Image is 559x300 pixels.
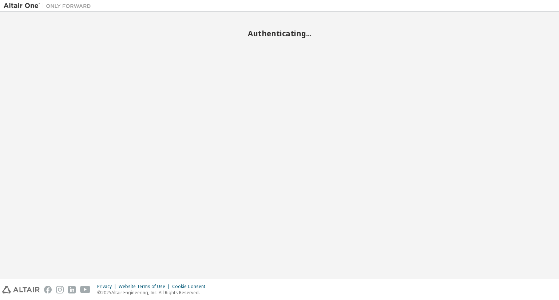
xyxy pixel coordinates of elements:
[68,286,76,293] img: linkedin.svg
[97,284,119,289] div: Privacy
[4,29,555,38] h2: Authenticating...
[4,2,95,9] img: Altair One
[2,286,40,293] img: altair_logo.svg
[80,286,91,293] img: youtube.svg
[97,289,210,296] p: © 2025 Altair Engineering, Inc. All Rights Reserved.
[119,284,172,289] div: Website Terms of Use
[172,284,210,289] div: Cookie Consent
[44,286,52,293] img: facebook.svg
[56,286,64,293] img: instagram.svg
